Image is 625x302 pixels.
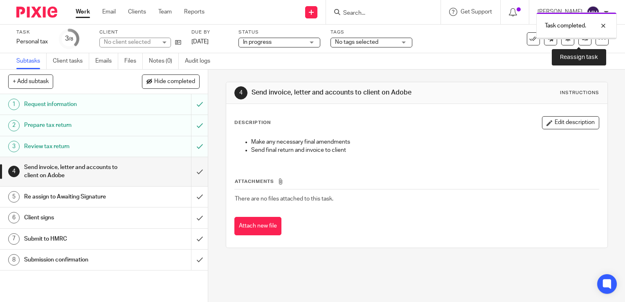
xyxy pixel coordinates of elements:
div: 6 [8,212,20,223]
p: Send final return and invoice to client [251,146,599,154]
span: In progress [243,39,272,45]
small: /8 [69,37,73,41]
h1: Submission confirmation [24,254,130,266]
h1: Prepare tax return [24,119,130,131]
img: svg%3E [587,6,600,19]
div: 3 [65,34,73,43]
a: Work [76,8,90,16]
a: Team [158,8,172,16]
p: Task completed. [545,22,586,30]
div: 4 [234,86,247,99]
h1: Re assign to Awaiting Signature [24,191,130,203]
a: Subtasks [16,53,47,69]
a: Emails [95,53,118,69]
h1: Request information [24,98,130,110]
div: 7 [8,233,20,245]
div: Personal tax [16,38,49,46]
label: Task [16,29,49,36]
a: Reports [184,8,205,16]
div: No client selected [104,38,157,46]
a: Email [102,8,116,16]
span: No tags selected [335,39,378,45]
button: Edit description [542,116,599,129]
span: Attachments [235,179,274,184]
h1: Submit to HMRC [24,233,130,245]
div: 2 [8,120,20,131]
h1: Review tax return [24,140,130,153]
p: Make any necessary final amendments [251,138,599,146]
label: Status [238,29,320,36]
img: Pixie [16,7,57,18]
span: There are no files attached to this task. [235,196,333,202]
h1: Client signs [24,212,130,224]
a: Files [124,53,143,69]
div: 3 [8,141,20,152]
p: Description [234,119,271,126]
h1: Send invoice, letter and accounts to client on Adobe [252,88,434,97]
div: 1 [8,99,20,110]
button: Attach new file [234,217,281,235]
div: 5 [8,191,20,203]
div: Instructions [560,90,599,96]
div: 8 [8,254,20,266]
label: Due by [191,29,228,36]
a: Audit logs [185,53,216,69]
a: Notes (0) [149,53,179,69]
div: 4 [8,166,20,177]
a: Clients [128,8,146,16]
a: Client tasks [53,53,89,69]
h1: Send invoice, letter and accounts to client on Adobe [24,161,130,182]
button: Hide completed [142,74,200,88]
span: [DATE] [191,39,209,45]
span: Hide completed [154,79,195,85]
label: Client [99,29,181,36]
button: + Add subtask [8,74,53,88]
